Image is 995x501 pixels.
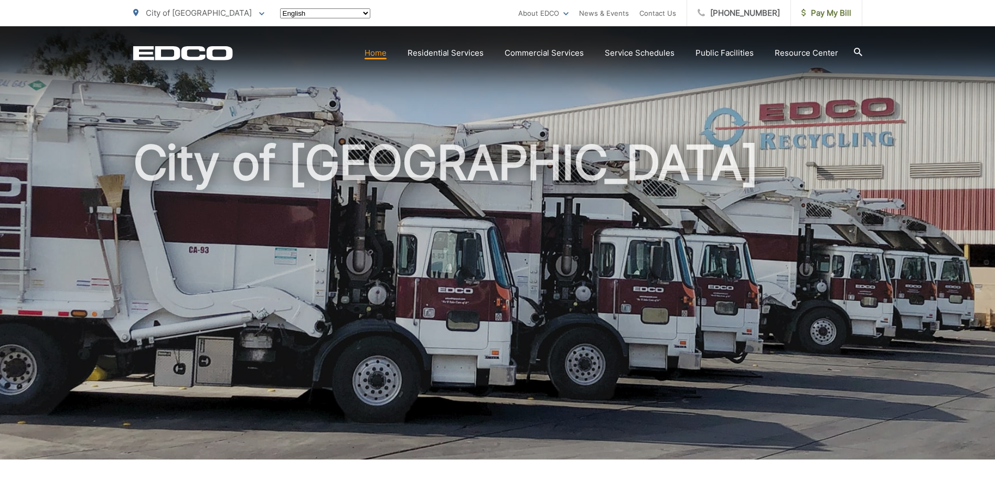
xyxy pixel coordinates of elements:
h1: City of [GEOGRAPHIC_DATA] [133,137,862,469]
a: Resource Center [775,47,838,59]
a: Commercial Services [505,47,584,59]
a: Residential Services [408,47,484,59]
a: Home [365,47,387,59]
a: EDCD logo. Return to the homepage. [133,46,233,60]
a: Public Facilities [696,47,754,59]
span: City of [GEOGRAPHIC_DATA] [146,8,252,18]
span: Pay My Bill [801,7,851,19]
a: Contact Us [639,7,676,19]
a: Service Schedules [605,47,675,59]
a: News & Events [579,7,629,19]
select: Select a language [280,8,370,18]
a: About EDCO [518,7,569,19]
